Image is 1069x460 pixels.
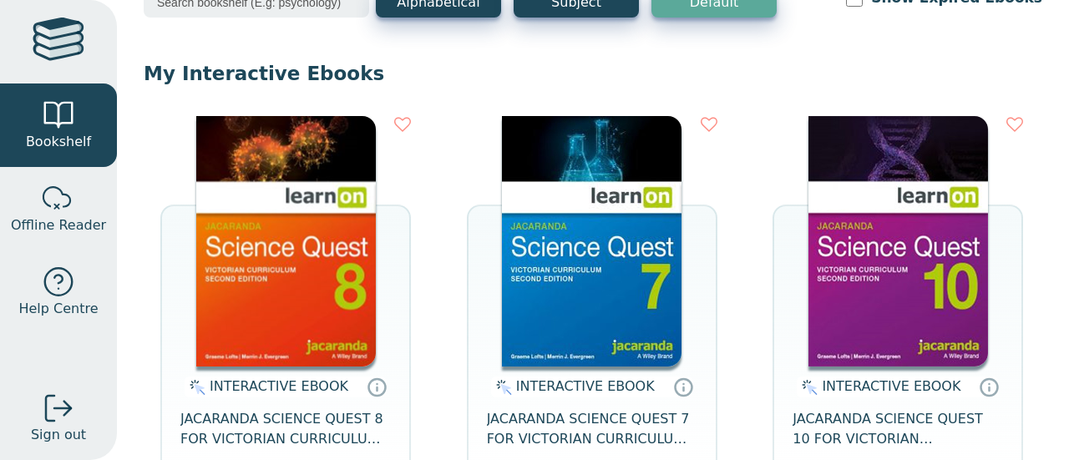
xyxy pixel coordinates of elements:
[180,409,391,449] span: JACARANDA SCIENCE QUEST 8 FOR VICTORIAN CURRICULUM LEARNON 2E EBOOK
[822,378,960,394] span: INTERACTIVE EBOOK
[196,116,376,366] img: fffb2005-5288-ea11-a992-0272d098c78b.png
[31,425,86,445] span: Sign out
[185,377,205,397] img: interactive.svg
[210,378,348,394] span: INTERACTIVE EBOOK
[502,116,681,366] img: 329c5ec2-5188-ea11-a992-0272d098c78b.jpg
[18,299,98,319] span: Help Centre
[516,378,655,394] span: INTERACTIVE EBOOK
[491,377,512,397] img: interactive.svg
[673,377,693,397] a: Interactive eBooks are accessed online via the publisher’s portal. They contain interactive resou...
[26,132,91,152] span: Bookshelf
[808,116,988,366] img: b7253847-5288-ea11-a992-0272d098c78b.jpg
[793,409,1003,449] span: JACARANDA SCIENCE QUEST 10 FOR VICTORIAN CURRICULUM LEARNON 2E EBOOK
[144,61,1042,86] p: My Interactive Ebooks
[487,409,697,449] span: JACARANDA SCIENCE QUEST 7 FOR VICTORIAN CURRICULUM LEARNON 2E EBOOK
[367,377,387,397] a: Interactive eBooks are accessed online via the publisher’s portal. They contain interactive resou...
[11,215,106,235] span: Offline Reader
[979,377,999,397] a: Interactive eBooks are accessed online via the publisher’s portal. They contain interactive resou...
[797,377,818,397] img: interactive.svg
